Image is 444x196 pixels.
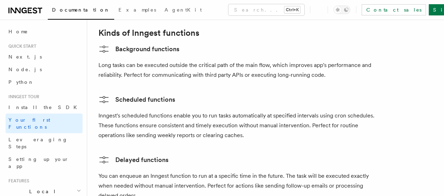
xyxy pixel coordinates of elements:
a: Home [6,25,83,38]
span: Install the SDK [8,104,81,110]
button: Toggle dark mode [334,6,350,14]
span: Python [8,79,34,85]
a: Kinds of Inngest functions [98,28,199,38]
span: Next.js [8,54,42,60]
kbd: Ctrl+K [284,6,300,13]
a: AgentKit [160,2,206,19]
a: Install the SDK [6,101,83,114]
span: Features [6,178,29,184]
a: Setting up your app [6,153,83,173]
a: Scheduled functions [98,94,175,105]
p: Long tasks can be executed outside the critical path of the main flow, which improves app's perfo... [98,60,380,80]
span: Inngest tour [6,94,39,100]
a: Leveraging Steps [6,133,83,153]
span: Documentation [52,7,110,13]
a: Next.js [6,50,83,63]
span: Examples [118,7,156,13]
p: Inngest's scheduled functions enable you to run tasks automatically at specified intervals using ... [98,111,380,140]
span: Home [8,28,28,35]
a: Contact sales [362,4,426,15]
span: Quick start [6,43,36,49]
a: Examples [114,2,160,19]
span: Your first Functions [8,117,50,130]
a: Documentation [48,2,114,20]
span: Setting up your app [8,156,69,169]
span: Leveraging Steps [8,137,68,149]
a: Python [6,76,83,88]
a: Node.js [6,63,83,76]
span: AgentKit [165,7,202,13]
a: Your first Functions [6,114,83,133]
a: Background functions [98,43,179,55]
span: Node.js [8,67,42,72]
button: Search...Ctrl+K [229,4,304,15]
a: Delayed functions [98,154,168,165]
